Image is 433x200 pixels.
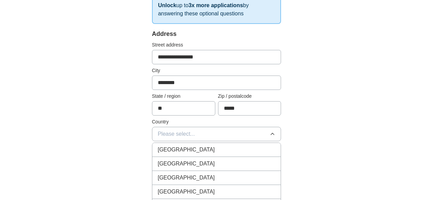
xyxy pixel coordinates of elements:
[152,67,281,74] label: City
[152,41,281,49] label: Street address
[158,174,215,182] span: [GEOGRAPHIC_DATA]
[152,29,281,39] div: Address
[158,160,215,168] span: [GEOGRAPHIC_DATA]
[158,188,215,196] span: [GEOGRAPHIC_DATA]
[218,93,281,100] label: Zip / postalcode
[158,2,176,8] strong: Unlock
[158,146,215,154] span: [GEOGRAPHIC_DATA]
[152,127,281,141] button: Please select...
[152,93,215,100] label: State / region
[189,2,243,8] strong: 3x more applications
[152,118,281,125] label: Country
[158,130,195,138] span: Please select...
